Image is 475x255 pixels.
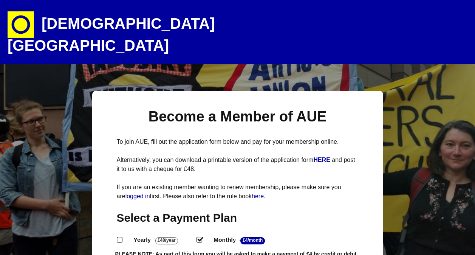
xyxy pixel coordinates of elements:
[117,137,359,146] p: To join AUE, fill out the application form below and pay for your membership online.
[207,235,284,246] label: Monthly - .
[117,183,359,201] p: If you are an existing member wanting to renew membership, please make sure you are first. Please...
[155,237,178,244] strong: £48/Year
[313,157,332,163] a: HERE
[117,211,237,224] span: Select a Payment Plan
[252,193,264,199] a: here
[8,11,34,38] img: circle-e1448293145835.png
[117,107,359,126] h1: Become a Member of AUE
[313,157,330,163] strong: HERE
[117,155,359,174] p: Alternatively, you can download a printable version of the application form and post it to us wit...
[127,235,197,246] label: Yearly - .
[125,193,150,199] a: logged in
[240,237,265,244] strong: £4/Month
